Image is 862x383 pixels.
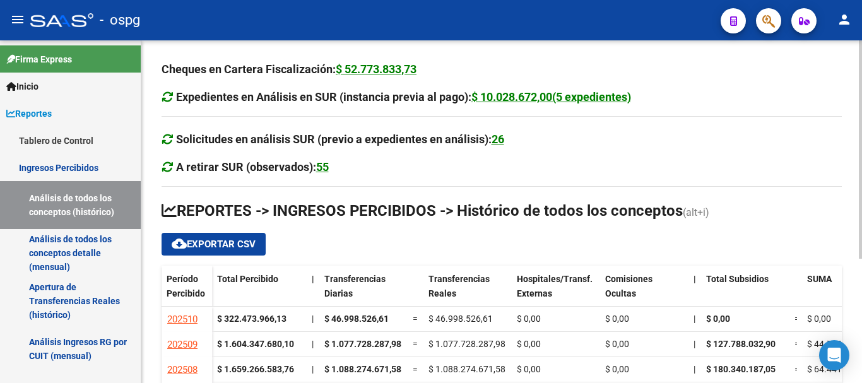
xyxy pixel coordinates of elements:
[701,266,789,319] datatable-header-cell: Total Subsidios
[492,131,504,148] div: 26
[324,364,401,374] span: $ 1.088.274.671,58
[217,274,278,284] span: Total Percibido
[312,339,314,349] span: |
[512,266,600,319] datatable-header-cell: Hospitales/Transf. Externas
[605,339,629,349] span: $ 0,00
[217,364,294,374] strong: $ 1.659.266.583,76
[605,274,652,298] span: Comisiones Ocultas
[683,206,709,218] span: (alt+i)
[837,12,852,27] mat-icon: person
[706,339,776,349] span: $ 127.788.032,90
[428,314,493,324] span: $ 46.998.526,61
[413,314,418,324] span: =
[162,233,266,256] button: Exportar CSV
[605,314,629,324] span: $ 0,00
[600,266,688,319] datatable-header-cell: Comisiones Ocultas
[176,133,504,146] strong: Solicitudes en análisis SUR (previo a expedientes en análisis):
[517,339,541,349] span: $ 0,00
[6,80,38,93] span: Inicio
[605,364,629,374] span: $ 0,00
[312,274,314,284] span: |
[423,266,512,319] datatable-header-cell: Transferencias Reales
[316,158,329,176] div: 55
[794,364,800,374] span: =
[794,314,800,324] span: =
[176,160,329,174] strong: A retirar SUR (observados):
[688,266,701,319] datatable-header-cell: |
[517,364,541,374] span: $ 0,00
[694,364,695,374] span: |
[428,274,490,298] span: Transferencias Reales
[167,364,198,375] span: 202508
[172,239,256,250] span: Exportar CSV
[517,274,593,298] span: Hospitales/Transf. Externas
[694,339,695,349] span: |
[307,266,319,319] datatable-header-cell: |
[413,339,418,349] span: =
[336,61,416,78] div: $ 52.773.833,73
[706,364,776,374] span: $ 180.340.187,05
[6,107,52,121] span: Reportes
[172,236,187,251] mat-icon: cloud_download
[176,90,631,103] strong: Expedientes en Análisis en SUR (instancia previa al pago):
[167,274,205,298] span: Período Percibido
[517,314,541,324] span: $ 0,00
[324,314,389,324] span: $ 46.998.526,61
[162,62,416,76] strong: Cheques en Cartera Fiscalización:
[428,339,505,349] span: $ 1.077.728.287,98
[6,52,72,66] span: Firma Express
[694,314,695,324] span: |
[694,274,696,284] span: |
[217,314,286,324] strong: $ 322.473.966,13
[312,314,314,324] span: |
[100,6,140,34] span: - ospg
[312,364,314,374] span: |
[807,314,831,324] span: $ 0,00
[162,266,212,319] datatable-header-cell: Período Percibido
[807,274,832,284] span: SUMA
[819,340,849,370] div: Open Intercom Messenger
[167,314,198,325] span: 202510
[706,274,769,284] span: Total Subsidios
[162,202,683,220] span: REPORTES -> INGRESOS PERCIBIDOS -> Histórico de todos los conceptos
[324,274,386,298] span: Transferencias Diarias
[428,364,505,374] span: $ 1.088.274.671,58
[471,88,631,106] div: $ 10.028.672,00(5 expedientes)
[413,364,418,374] span: =
[217,339,294,349] strong: $ 1.604.347.680,10
[794,339,800,349] span: =
[324,339,401,349] span: $ 1.077.728.287,98
[167,339,198,350] span: 202509
[706,314,730,324] span: $ 0,00
[319,266,408,319] datatable-header-cell: Transferencias Diarias
[212,266,307,319] datatable-header-cell: Total Percibido
[10,12,25,27] mat-icon: menu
